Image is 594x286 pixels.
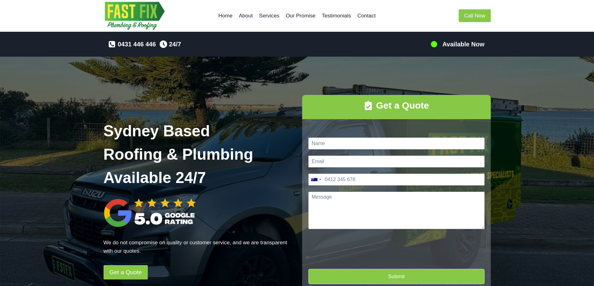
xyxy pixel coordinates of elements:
[104,238,292,255] p: We do not compromise on quality or customer service, and we are transparent with our quotes.
[459,9,490,22] a: Call Now
[308,174,485,185] input: Phone
[308,235,403,282] iframe: reCAPTCHA
[319,8,354,23] a: Testimonials
[308,138,485,149] input: Name
[118,39,156,49] span: 0431 446 446
[215,8,236,23] a: Home
[283,8,319,23] a: Our Promise
[308,269,485,284] button: Submit
[430,40,438,48] img: 100-percents.png
[108,39,156,49] a: 0431 446 446
[308,156,485,167] input: Email
[236,8,256,23] a: About
[309,174,323,185] button: Selected country
[215,8,379,23] nav: Primary Navigation
[104,265,148,279] a: Get a Quote
[256,8,283,23] a: Services
[442,40,485,49] h5: Available Now
[104,120,292,190] h1: Sydney Based Roofing & Plumbing Available 24/7
[376,100,429,110] strong: Get a Quote
[354,8,379,23] a: Contact
[169,39,181,49] span: 24/7
[109,268,142,277] span: Get a Quote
